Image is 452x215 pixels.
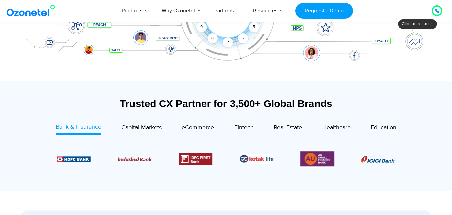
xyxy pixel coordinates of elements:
[179,153,212,165] img: Picture12.png
[322,123,351,135] a: Healthcare
[249,22,259,32] div: 5
[322,124,351,131] span: Healthcare
[118,155,152,163] div: 3 / 6
[208,33,218,43] div: 8
[238,33,248,43] div: 6
[371,123,396,135] a: Education
[57,155,91,163] div: 2 / 6
[118,157,152,161] img: Picture10.png
[371,124,396,131] span: Education
[300,150,334,168] img: Picture13.png
[300,150,334,168] div: 6 / 6
[240,154,273,164] div: 5 / 6
[240,154,273,164] img: Picture26.jpg
[274,124,302,131] span: Real Estate
[234,123,254,135] a: Fintech
[56,123,101,135] a: Bank & Insurance
[182,124,214,131] span: eCommerce
[361,156,395,163] img: Picture8.png
[20,98,432,109] div: Trusted CX Partner for 3,500+ Global Brands
[295,3,353,19] a: Request a Demo
[274,123,302,135] a: Real Estate
[182,123,214,135] a: eCommerce
[361,155,395,163] div: 1 / 6
[121,124,162,131] span: Capital Markets
[121,123,162,135] a: Capital Markets
[56,123,101,131] span: Bank & Insurance
[57,150,395,168] div: Image Carousel
[223,37,233,47] div: 7
[179,153,212,165] div: 4 / 6
[234,124,254,131] span: Fintech
[57,156,91,162] img: Picture9.png
[197,22,207,32] div: 9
